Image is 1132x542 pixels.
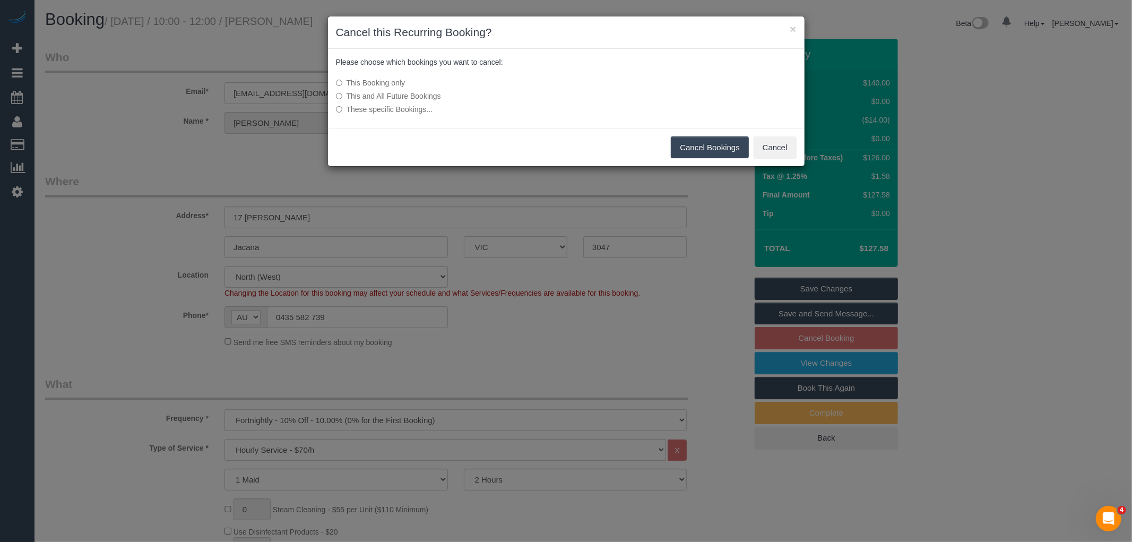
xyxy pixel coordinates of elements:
[671,136,749,159] button: Cancel Bookings
[336,106,343,113] input: These specific Bookings...
[1096,506,1121,531] iframe: Intercom live chat
[336,24,797,40] h3: Cancel this Recurring Booking?
[336,93,343,100] input: This and All Future Bookings
[336,57,797,67] p: Please choose which bookings you want to cancel:
[790,23,796,35] button: ×
[336,91,638,101] label: This and All Future Bookings
[336,80,343,87] input: This Booking only
[336,78,638,88] label: This Booking only
[1118,506,1126,514] span: 4
[336,104,638,115] label: These specific Bookings...
[754,136,797,159] button: Cancel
